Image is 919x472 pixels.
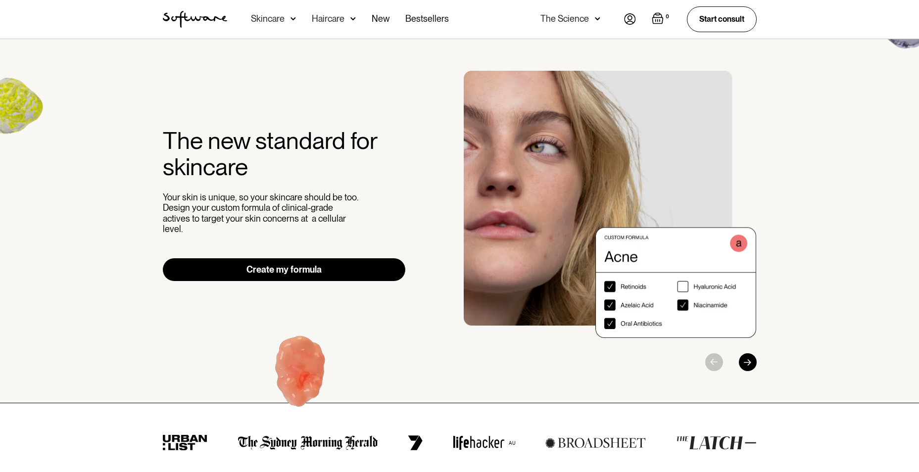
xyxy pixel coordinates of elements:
img: broadsheet logo [545,437,646,448]
a: Create my formula [163,258,406,281]
img: arrow down [350,14,356,24]
a: Start consult [687,6,757,32]
div: The Science [540,14,589,24]
div: Skincare [251,14,285,24]
img: arrow down [290,14,296,24]
img: arrow down [595,14,600,24]
div: Next slide [739,353,757,371]
p: Your skin is unique, so your skincare should be too. Design your custom formula of clinical-grade... [163,192,361,235]
h2: The new standard for skincare [163,128,406,180]
img: the latch logo [676,436,756,450]
div: 1 / 3 [464,71,757,338]
img: the Sydney morning herald logo [238,435,378,450]
a: home [163,11,227,28]
img: lifehacker logo [453,435,515,450]
div: Haircare [312,14,344,24]
img: Software Logo [163,11,227,28]
div: 0 [664,12,671,21]
img: urban list logo [163,435,208,451]
img: Hydroquinone (skin lightening agent) [239,315,362,436]
a: Open empty cart [652,12,671,26]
